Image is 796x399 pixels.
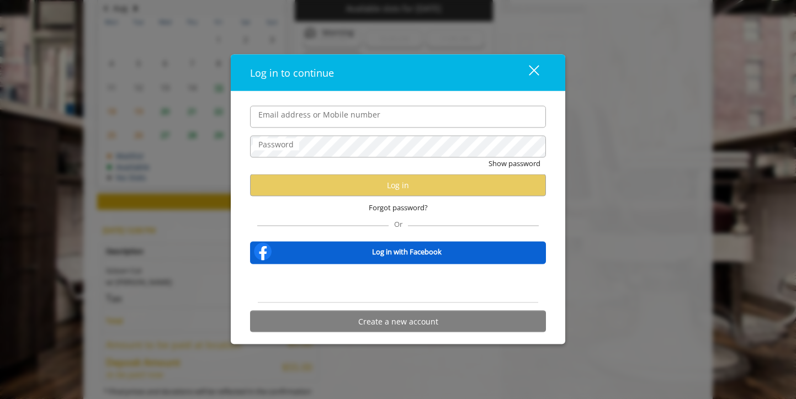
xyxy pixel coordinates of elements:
input: Password [250,135,546,157]
iframe: Sign in with Google Button [342,272,454,296]
label: Password [253,138,299,150]
input: Email address or Mobile number [250,105,546,127]
span: Or [389,219,408,229]
b: Log in with Facebook [372,246,442,257]
span: Log in to continue [250,66,334,79]
div: close dialog [516,65,538,81]
button: Show password [489,157,540,169]
button: close dialog [508,61,546,84]
img: facebook-logo [252,241,274,263]
label: Email address or Mobile number [253,108,386,120]
button: Create a new account [250,311,546,332]
button: Log in [250,174,546,196]
span: Forgot password? [369,201,428,213]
